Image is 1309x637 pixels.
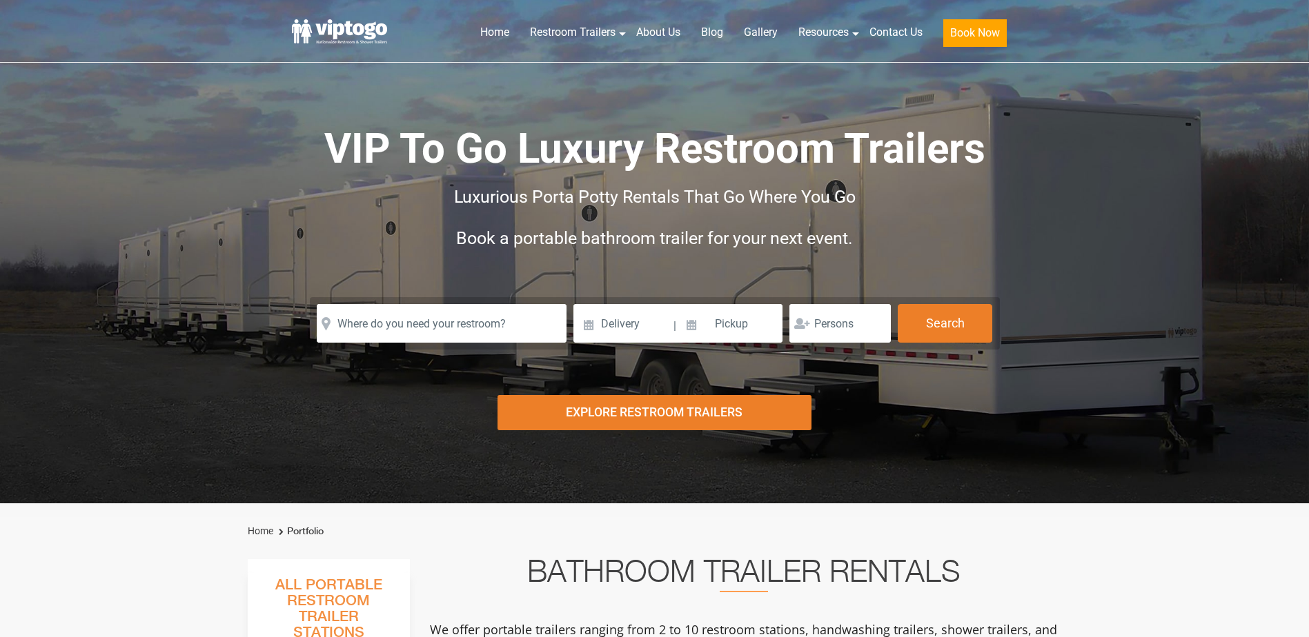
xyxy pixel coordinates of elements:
a: Restroom Trailers [520,17,626,48]
a: Home [470,17,520,48]
span: | [673,304,676,348]
a: About Us [626,17,691,48]
a: Resources [788,17,859,48]
button: Search [898,304,992,343]
a: Home [248,525,273,536]
span: Book a portable bathroom trailer for your next event. [456,228,853,248]
a: Gallery [734,17,788,48]
input: Pickup [678,304,783,343]
span: Luxurious Porta Potty Rentals That Go Where You Go [454,187,856,207]
input: Where do you need your restroom? [317,304,567,343]
span: VIP To Go Luxury Restroom Trailers [324,124,985,173]
input: Persons [789,304,891,343]
div: Explore Restroom Trailers [498,395,811,430]
li: Portfolio [275,523,324,540]
input: Delivery [573,304,672,343]
a: Book Now [933,17,1017,55]
button: Book Now [943,19,1007,47]
a: Contact Us [859,17,933,48]
h2: Bathroom Trailer Rentals [429,559,1059,592]
a: Blog [691,17,734,48]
